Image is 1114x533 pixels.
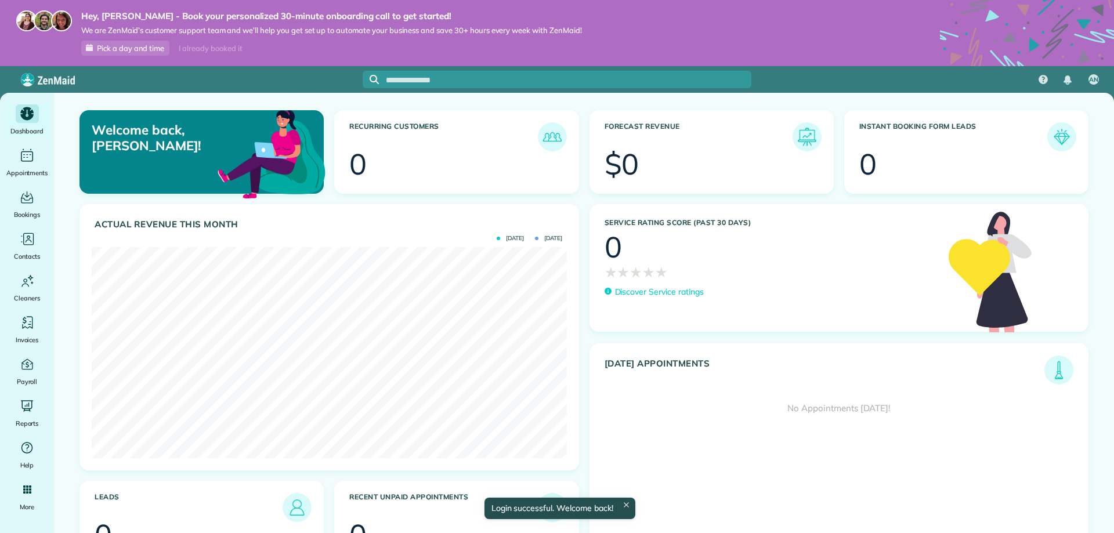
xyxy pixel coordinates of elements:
[630,262,642,282] span: ★
[655,262,668,282] span: ★
[172,41,249,56] div: I already booked it
[51,10,72,31] img: michelle-19f622bdf1676172e81f8f8fba1fb50e276960ebfe0243fe18214015130c80e4.jpg
[615,286,704,298] p: Discover Service ratings
[6,167,48,179] span: Appointments
[605,122,793,151] h3: Forecast Revenue
[1089,75,1098,85] span: AN
[605,358,1045,385] h3: [DATE] Appointments
[20,459,34,471] span: Help
[1050,125,1073,148] img: icon_form_leads-04211a6a04a5b2264e4ee56bc0799ec3eb69b7e499cbb523a139df1d13a81ae0.png
[285,496,309,519] img: icon_leads-1bed01f49abd5b7fead27621c3d59655bb73ed531f8eeb49469d10e621d6b896.png
[5,438,49,471] a: Help
[17,376,38,387] span: Payroll
[5,397,49,429] a: Reports
[349,122,537,151] h3: Recurring Customers
[497,235,524,241] span: [DATE]
[5,146,49,179] a: Appointments
[795,125,819,148] img: icon_forecast_revenue-8c13a41c7ed35a8dcfafea3cbb826a0462acb37728057bba2d056411b612bbbe.png
[215,97,328,209] img: dashboard_welcome-42a62b7d889689a78055ac9021e634bf52bae3f8056760290aed330b23ab8690.png
[5,104,49,137] a: Dashboard
[535,235,562,241] span: [DATE]
[95,493,283,522] h3: Leads
[617,262,630,282] span: ★
[81,10,582,22] strong: Hey, [PERSON_NAME] - Book your personalized 30-minute onboarding call to get started!
[1055,67,1080,93] div: Notifications
[81,26,582,35] span: We are ZenMaid’s customer support team and we’ll help you get set up to automate your business an...
[20,501,34,513] span: More
[349,150,367,179] div: 0
[95,219,567,230] h3: Actual Revenue this month
[14,292,40,304] span: Cleaners
[5,271,49,304] a: Cleaners
[10,125,44,137] span: Dashboard
[605,219,937,227] h3: Service Rating score (past 30 days)
[541,125,564,148] img: icon_recurring_customers-cf858462ba22bcd05b5a5880d41d6543d210077de5bb9ebc9590e49fd87d84ed.png
[14,251,40,262] span: Contacts
[16,334,39,346] span: Invoices
[363,75,379,84] button: Focus search
[349,493,537,522] h3: Recent unpaid appointments
[16,10,37,31] img: maria-72a9807cf96188c08ef61303f053569d2e2a8a1cde33d635c8a3ac13582a053d.jpg
[34,10,55,31] img: jorge-587dff0eeaa6aab1f244e6dc62b8924c3b6ad411094392a53c71c6c4a576187d.jpg
[605,262,617,282] span: ★
[81,41,169,56] a: Pick a day and time
[14,209,41,220] span: Bookings
[5,313,49,346] a: Invoices
[1029,66,1114,93] nav: Main
[5,355,49,387] a: Payroll
[1047,358,1070,382] img: icon_todays_appointments-901f7ab196bb0bea1936b74009e4eb5ffbc2d2711fa7634e0d609ed5ef32b18b.png
[370,75,379,84] svg: Focus search
[590,385,1088,433] div: No Appointments [DATE]!
[859,150,877,179] div: 0
[484,498,635,519] div: Login successful. Welcome back!
[92,122,245,153] p: Welcome back, [PERSON_NAME]!
[859,122,1047,151] h3: Instant Booking Form Leads
[5,230,49,262] a: Contacts
[605,286,704,298] a: Discover Service ratings
[97,43,164,53] span: Pick a day and time
[605,233,622,262] div: 0
[16,418,39,429] span: Reports
[5,188,49,220] a: Bookings
[541,496,564,519] img: icon_unpaid_appointments-47b8ce3997adf2238b356f14209ab4cced10bd1f174958f3ca8f1d0dd7fffeee.png
[605,150,639,179] div: $0
[642,262,655,282] span: ★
